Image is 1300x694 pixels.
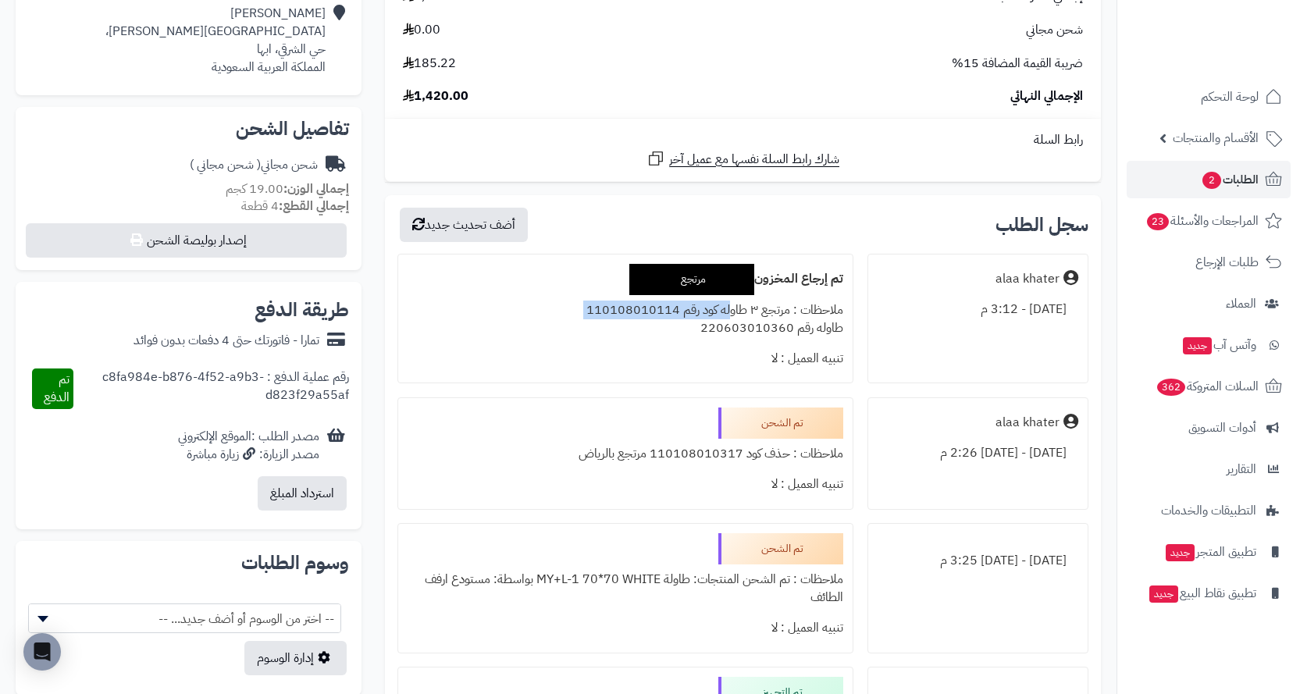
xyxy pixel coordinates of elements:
[26,223,347,258] button: إصدار بوليصة الشحن
[878,438,1078,468] div: [DATE] - [DATE] 2:26 م
[718,533,843,564] div: تم الشحن
[1183,337,1212,354] span: جديد
[403,87,468,105] span: 1,420.00
[1188,417,1256,439] span: أدوات التسويق
[1202,172,1221,189] span: 2
[629,264,754,295] div: مرتجع
[669,151,839,169] span: شارك رابط السلة نفسها مع عميل آخر
[178,428,319,464] div: مصدر الطلب :الموقع الإلكتروني
[1157,379,1185,396] span: 362
[1201,169,1259,190] span: الطلبات
[241,197,349,215] small: 4 قطعة
[1127,450,1291,488] a: التقارير
[28,553,349,572] h2: وسوم الطلبات
[1127,409,1291,447] a: أدوات التسويق
[400,208,528,242] button: أضف تحديث جديد
[226,180,349,198] small: 19.00 كجم
[754,269,843,288] b: تم إرجاع المخزون
[408,295,843,343] div: ملاحظات : مرتجع ٣ طاوله كود رقم 110108010114 طاوله رقم 220603010360
[1127,368,1291,405] a: السلات المتروكة362
[28,603,341,633] span: -- اختر من الوسوم أو أضف جديد... --
[408,343,843,374] div: تنبيه العميل : لا
[244,641,347,675] a: إدارة الوسوم
[134,332,319,350] div: تمارا - فاتورتك حتى 4 دفعات بدون فوائد
[1127,161,1291,198] a: الطلبات2
[255,301,349,319] h2: طريقة الدفع
[1127,326,1291,364] a: وآتس آبجديد
[73,368,350,409] div: رقم عملية الدفع : c8fa984e-b876-4f52-a9b3-d823f29a55af
[1166,544,1195,561] span: جديد
[28,119,349,138] h2: تفاصيل الشحن
[408,613,843,643] div: تنبيه العميل : لا
[408,469,843,500] div: تنبيه العميل : لا
[190,156,318,174] div: شحن مجاني
[44,370,69,407] span: تم الدفع
[1127,575,1291,612] a: تطبيق نقاط البيعجديد
[1127,285,1291,322] a: العملاء
[1195,251,1259,273] span: طلبات الإرجاع
[1010,87,1083,105] span: الإجمالي النهائي
[1127,244,1291,281] a: طلبات الإرجاع
[258,476,347,511] button: استرداد المبلغ
[29,604,340,634] span: -- اختر من الوسوم أو أضف جديد... --
[1127,202,1291,240] a: المراجعات والأسئلة23
[1227,458,1256,480] span: التقارير
[952,55,1083,73] span: ضريبة القيمة المضافة 15%
[391,131,1095,149] div: رابط السلة
[1161,500,1256,521] span: التطبيقات والخدمات
[403,21,440,39] span: 0.00
[1173,127,1259,149] span: الأقسام والمنتجات
[1181,334,1256,356] span: وآتس آب
[995,270,1060,288] div: alaa khater
[995,215,1088,234] h3: سجل الطلب
[1127,78,1291,116] a: لوحة التحكم
[878,546,1078,576] div: [DATE] - [DATE] 3:25 م
[1145,210,1259,232] span: المراجعات والأسئلة
[1156,375,1259,397] span: السلات المتروكة
[995,414,1060,432] div: alaa khater
[878,294,1078,325] div: [DATE] - 3:12 م
[283,180,349,198] strong: إجمالي الوزن:
[1226,293,1256,315] span: العملاء
[23,633,61,671] div: Open Intercom Messenger
[190,155,261,174] span: ( شحن مجاني )
[1147,213,1169,230] span: 23
[408,439,843,469] div: ملاحظات : حذف كود 110108010317 مرتجع بالرياض
[1127,492,1291,529] a: التطبيقات والخدمات
[1201,86,1259,108] span: لوحة التحكم
[718,408,843,439] div: تم الشحن
[1164,541,1256,563] span: تطبيق المتجر
[646,149,839,169] a: شارك رابط السلة نفسها مع عميل آخر
[1149,585,1178,603] span: جديد
[1127,533,1291,571] a: تطبيق المتجرجديد
[403,55,456,73] span: 185.22
[1148,582,1256,604] span: تطبيق نقاط البيع
[279,197,349,215] strong: إجمالي القطع:
[178,446,319,464] div: مصدر الزيارة: زيارة مباشرة
[105,5,326,76] div: [PERSON_NAME] [GEOGRAPHIC_DATA][PERSON_NAME]، حي الشرقي، ابها المملكة العربية السعودية
[408,564,843,613] div: ملاحظات : تم الشحن المنتجات: طاولة MY+L-1 70*70 WHITE بواسطة: مستودع ارفف الطائف
[1026,21,1083,39] span: شحن مجاني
